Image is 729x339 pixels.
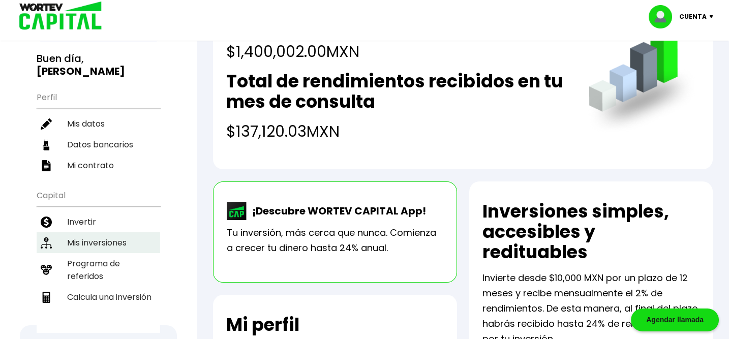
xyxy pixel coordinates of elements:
a: Calcula una inversión [37,287,160,307]
a: Mis inversiones [37,232,160,253]
h2: Mi perfil [226,315,299,335]
img: contrato-icon.f2db500c.svg [41,160,52,171]
a: Datos bancarios [37,134,160,155]
img: editar-icon.952d3147.svg [41,118,52,130]
p: Tu inversión, más cerca que nunca. Comienza a crecer tu dinero hasta 24% anual. [227,225,443,256]
img: wortev-capital-app-icon [227,202,247,220]
p: Cuenta [679,9,707,24]
img: invertir-icon.b3b967d7.svg [41,217,52,228]
ul: Perfil [37,86,160,176]
ul: Capital [37,184,160,333]
h2: Inversiones simples, accesibles y redituables [482,201,700,262]
a: Programa de referidos [37,253,160,287]
h3: Buen día, [37,52,160,78]
div: Agendar llamada [631,309,719,331]
a: Mis datos [37,113,160,134]
img: inversiones-icon.6695dc30.svg [41,237,52,249]
p: ¡Descubre WORTEV CAPITAL App! [247,203,426,219]
h4: $137,120.03 MXN [226,120,568,143]
img: calculadora-icon.17d418c4.svg [41,292,52,303]
img: datos-icon.10cf9172.svg [41,139,52,150]
h4: $1,400,002.00 MXN [226,40,481,63]
img: profile-image [649,5,679,28]
b: [PERSON_NAME] [37,64,125,78]
img: grafica.516fef24.png [584,20,700,135]
a: Invertir [37,211,160,232]
a: Mi contrato [37,155,160,176]
img: icon-down [707,15,720,18]
img: recomiendanos-icon.9b8e9327.svg [41,264,52,275]
h2: Total de rendimientos recibidos en tu mes de consulta [226,71,568,112]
